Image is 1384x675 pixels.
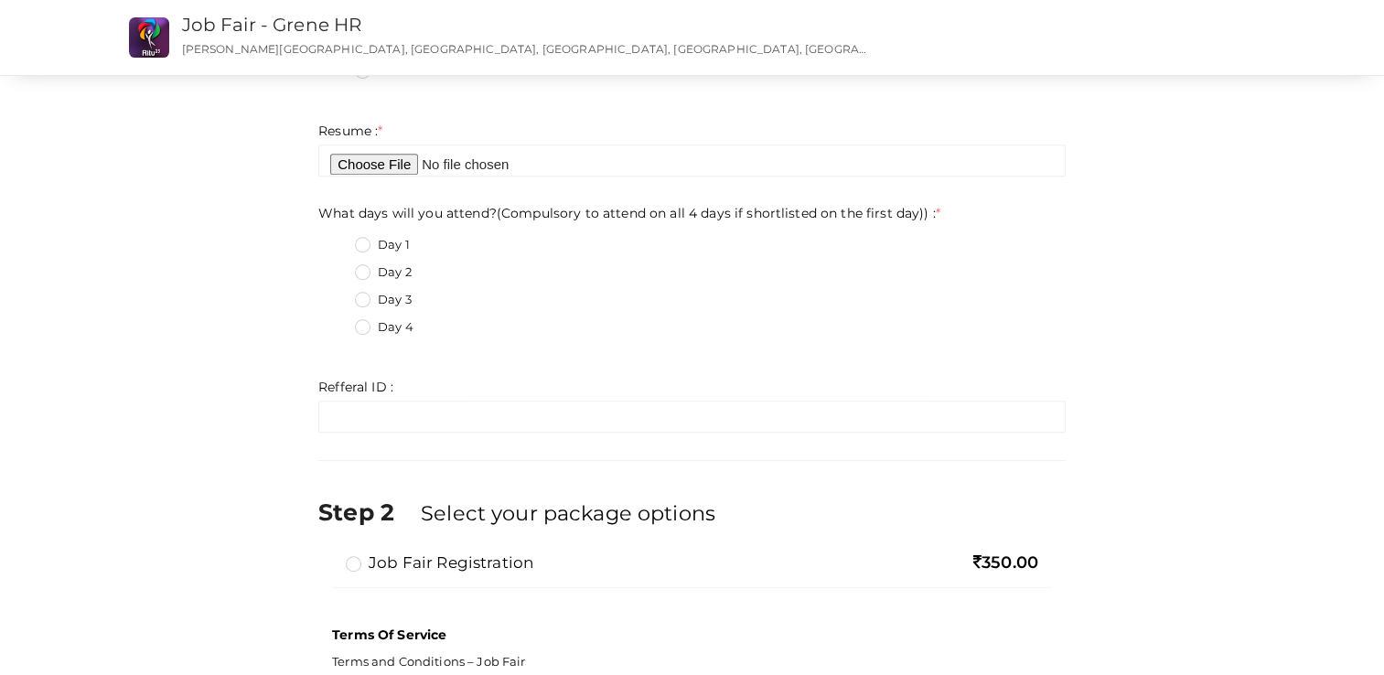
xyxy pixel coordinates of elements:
[355,318,413,337] label: Day 4
[332,653,1052,670] p: Terms and Conditions – Job Fair
[182,14,362,36] a: Job Fair - Grene HR
[182,41,874,57] p: [PERSON_NAME][GEOGRAPHIC_DATA], [GEOGRAPHIC_DATA], [GEOGRAPHIC_DATA], [GEOGRAPHIC_DATA], [GEOGRAP...
[332,626,1052,644] p: Terms Of Service
[318,378,393,396] label: Refferal ID :
[346,552,533,573] label: Job Fair Registration
[973,552,1038,573] span: 350.00
[355,263,412,282] label: Day 2
[355,291,412,309] label: Day 3
[421,498,715,528] label: Select your package options
[129,17,169,58] img: CS2O7UHK_small.png
[318,496,417,529] label: Step 2
[318,122,382,140] label: Resume :
[318,204,940,222] label: What days will you attend?(Compulsory to attend on all 4 days if shortlisted on the first day)) :
[355,236,410,254] label: Day 1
